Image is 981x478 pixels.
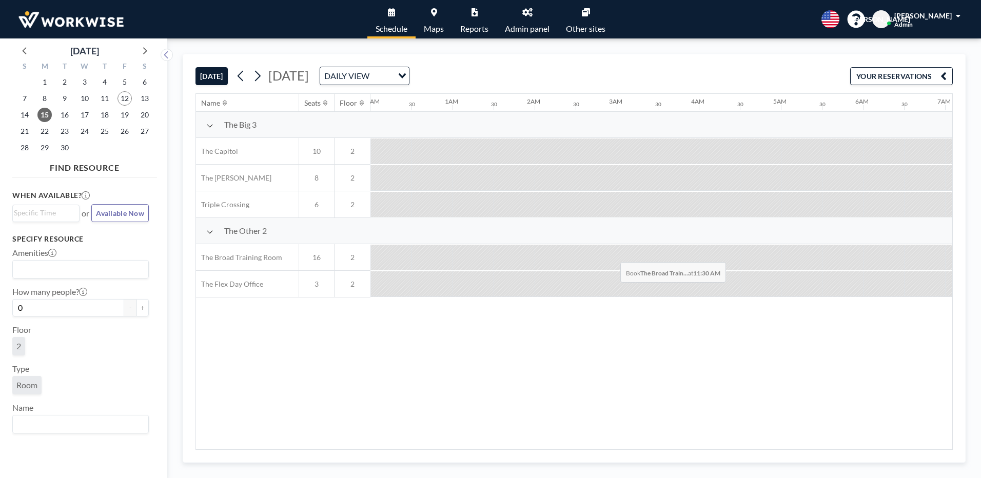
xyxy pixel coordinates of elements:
span: 2 [335,173,370,183]
span: 2 [335,200,370,209]
span: The Other 2 [224,226,267,236]
span: 2 [335,147,370,156]
span: Friday, September 19, 2025 [117,108,132,122]
span: Room [16,380,37,390]
div: 7AM [937,97,951,105]
button: [DATE] [195,67,228,85]
span: 2 [16,341,21,351]
span: 2 [335,253,370,262]
input: Search for option [14,417,143,431]
div: 2AM [527,97,540,105]
span: Thursday, September 18, 2025 [97,108,112,122]
label: How many people? [12,287,87,297]
label: Floor [12,325,31,335]
div: Name [201,98,220,108]
span: Triple Crossing [196,200,249,209]
div: S [134,61,154,74]
div: 6AM [855,97,869,105]
input: Search for option [14,207,73,218]
span: Tuesday, September 23, 2025 [57,124,72,138]
span: 10 [299,147,334,156]
span: Wednesday, September 10, 2025 [77,91,92,106]
span: Friday, September 26, 2025 [117,124,132,138]
div: 5AM [773,97,787,105]
div: 3AM [609,97,622,105]
div: 30 [491,101,497,108]
div: [DATE] [70,44,99,58]
span: The Flex Day Office [196,280,263,289]
span: Monday, September 1, 2025 [37,75,52,89]
input: Search for option [14,263,143,276]
span: The Big 3 [224,120,257,130]
span: The Capitol [196,147,238,156]
h3: Specify resource [12,234,149,244]
div: 30 [901,101,908,108]
div: Search for option [13,261,148,278]
div: 30 [409,101,415,108]
span: Friday, September 5, 2025 [117,75,132,89]
span: 6 [299,200,334,209]
span: Friday, September 12, 2025 [117,91,132,106]
span: Thursday, September 4, 2025 [97,75,112,89]
span: Wednesday, September 24, 2025 [77,124,92,138]
span: Maps [424,25,444,33]
label: Name [12,403,33,413]
span: Available Now [96,209,144,217]
span: Monday, September 8, 2025 [37,91,52,106]
span: Saturday, September 6, 2025 [138,75,152,89]
span: DAILY VIEW [322,69,371,83]
div: Seats [304,98,321,108]
span: Thursday, September 11, 2025 [97,91,112,106]
div: M [35,61,55,74]
span: Admin panel [505,25,550,33]
span: Wednesday, September 3, 2025 [77,75,92,89]
div: S [15,61,35,74]
span: Wednesday, September 17, 2025 [77,108,92,122]
button: - [124,299,136,316]
label: Type [12,364,29,374]
span: The Broad Training Room [196,253,282,262]
div: 12AM [363,97,380,105]
h4: FIND RESOURCE [12,158,157,173]
div: F [114,61,134,74]
span: [PERSON_NAME] [853,15,910,24]
span: [PERSON_NAME] [894,11,952,20]
span: Reports [460,25,488,33]
span: Book at [620,262,726,283]
span: Monday, September 29, 2025 [37,141,52,155]
img: organization-logo [16,9,126,30]
label: Amenities [12,248,56,258]
span: Monday, September 15, 2025 [37,108,52,122]
input: Search for option [372,69,392,83]
b: 11:30 AM [693,269,720,277]
span: Admin [894,21,913,28]
div: W [75,61,95,74]
button: + [136,299,149,316]
b: The Broad Train... [640,269,688,277]
span: 16 [299,253,334,262]
span: Sunday, September 28, 2025 [17,141,32,155]
div: 30 [655,101,661,108]
span: Schedule [376,25,407,33]
span: Thursday, September 25, 2025 [97,124,112,138]
span: Sunday, September 14, 2025 [17,108,32,122]
span: Other sites [566,25,605,33]
div: 4AM [691,97,704,105]
span: Tuesday, September 9, 2025 [57,91,72,106]
span: Saturday, September 27, 2025 [138,124,152,138]
span: [DATE] [268,68,309,83]
div: 30 [573,101,579,108]
span: Saturday, September 20, 2025 [138,108,152,122]
button: Available Now [91,204,149,222]
span: Tuesday, September 30, 2025 [57,141,72,155]
span: 2 [335,280,370,289]
span: Tuesday, September 16, 2025 [57,108,72,122]
span: Sunday, September 21, 2025 [17,124,32,138]
span: 3 [299,280,334,289]
div: 30 [737,101,743,108]
div: Search for option [320,67,409,85]
span: The [PERSON_NAME] [196,173,271,183]
div: T [55,61,75,74]
span: 8 [299,173,334,183]
span: or [82,208,89,218]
